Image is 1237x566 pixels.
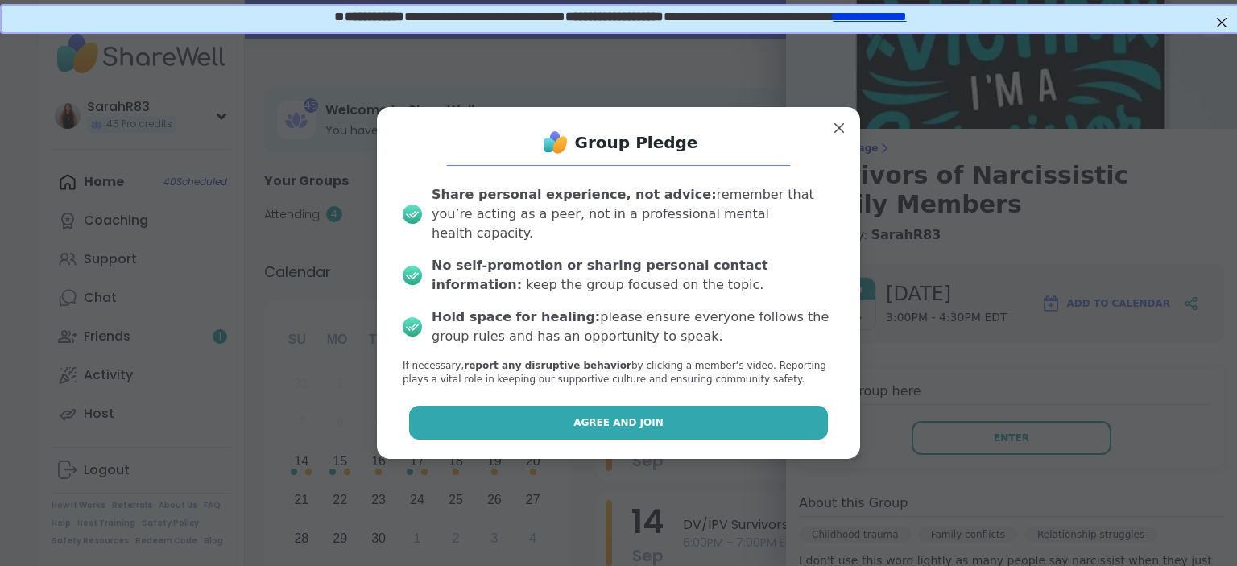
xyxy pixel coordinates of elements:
b: Share personal experience, not advice: [432,187,717,202]
div: remember that you’re acting as a peer, not in a professional mental health capacity. [432,185,834,243]
button: Agree and Join [409,406,829,440]
b: No self-promotion or sharing personal contact information: [432,258,768,292]
div: keep the group focused on the topic. [432,256,834,295]
img: ShareWell Logo [540,126,572,159]
div: please ensure everyone follows the group rules and has an opportunity to speak. [432,308,834,346]
span: Agree and Join [573,415,664,430]
h1: Group Pledge [575,131,698,154]
p: If necessary, by clicking a member‘s video. Reporting plays a vital role in keeping our supportiv... [403,359,834,386]
b: Hold space for healing: [432,309,600,324]
b: report any disruptive behavior [464,360,631,371]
